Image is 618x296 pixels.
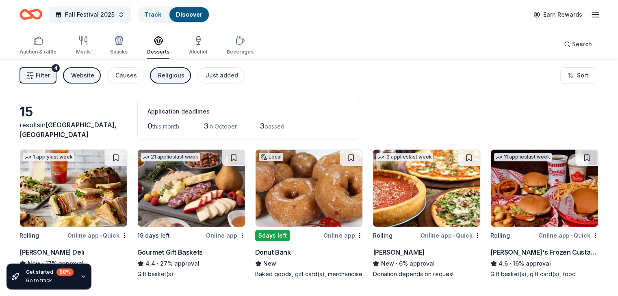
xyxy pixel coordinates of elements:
[20,104,128,120] div: 15
[557,36,598,52] button: Search
[255,230,290,241] div: 5 days left
[26,277,74,284] div: Go to track
[20,121,117,139] span: in
[65,10,115,19] span: Fall Festival 2025
[20,247,84,257] div: [PERSON_NAME] Deli
[255,149,363,278] a: Image for Donut BankLocal5days leftOnline appDonut BankNewBaked goods, gift card(s), merchandise
[137,259,245,268] div: 27% approval
[208,123,237,130] span: in October
[156,260,158,267] span: •
[263,259,276,268] span: New
[255,247,291,257] div: Donut Bank
[490,270,598,278] div: Gift basket(s), gift card(s), food
[204,122,208,130] span: 3
[20,5,42,24] a: Home
[147,122,152,130] span: 0
[110,49,128,55] div: Snacks
[137,149,245,278] a: Image for Gourmet Gift Baskets21 applieslast week19 days leftOnline appGourmet Gift Baskets4.4•27...
[36,71,50,80] span: Filter
[499,259,508,268] span: 4.6
[323,230,363,240] div: Online app
[259,153,283,161] div: Local
[491,150,598,227] img: Image for Freddy's Frozen Custard & Steakburgers
[145,259,155,268] span: 4.4
[490,247,598,257] div: [PERSON_NAME]'s Frozen Custard & Steakburgers
[453,232,455,239] span: •
[577,71,588,80] span: Sort
[20,121,117,139] span: [GEOGRAPHIC_DATA], [GEOGRAPHIC_DATA]
[490,231,510,240] div: Rolling
[510,260,512,267] span: •
[49,6,131,23] button: Fall Festival 2025
[572,39,592,49] span: Search
[23,153,74,161] div: 1 apply last week
[145,11,161,18] a: Track
[137,247,203,257] div: Gourmet Gift Baskets
[189,49,207,55] div: Alcohol
[373,270,481,278] div: Donation depends on request
[373,150,480,227] img: Image for Giordano's
[147,49,169,55] div: Desserts
[20,120,128,139] div: results
[110,32,128,59] button: Snacks
[138,150,245,227] img: Image for Gourmet Gift Baskets
[76,49,91,55] div: Meals
[571,232,572,239] span: •
[71,71,94,80] div: Website
[197,67,245,84] button: Just added
[189,32,207,59] button: Alcohol
[20,150,127,227] img: Image for McAlister's Deli
[373,247,424,257] div: [PERSON_NAME]
[137,6,210,23] button: TrackDiscover
[206,71,238,80] div: Just added
[152,123,179,130] span: this month
[490,149,598,278] a: Image for Freddy's Frozen Custard & Steakburgers11 applieslast weekRollingOnline app•Quick[PERSON...
[260,122,265,130] span: 3
[529,7,587,22] a: Earn Rewards
[141,153,200,161] div: 21 applies last week
[20,32,56,59] button: Auction & raffle
[52,64,60,72] div: 4
[115,71,137,80] div: Causes
[147,32,169,59] button: Desserts
[107,67,143,84] button: Causes
[26,268,74,276] div: Get started
[147,107,349,116] div: Application deadlines
[373,259,481,268] div: 6% approval
[376,153,433,161] div: 3 applies last week
[373,231,392,240] div: Rolling
[256,150,363,227] img: Image for Donut Bank
[560,67,595,84] button: Sort
[395,260,397,267] span: •
[20,231,39,240] div: Rolling
[176,11,202,18] a: Discover
[20,67,56,84] button: Filter4
[265,123,284,130] span: passed
[421,230,481,240] div: Online app Quick
[20,149,128,278] a: Image for McAlister's Deli1 applylast weekRollingOnline app•Quick[PERSON_NAME] DeliNew•17% approv...
[100,232,102,239] span: •
[255,270,363,278] div: Baked goods, gift card(s), merchandise
[490,259,598,268] div: 16% approval
[56,268,74,276] div: 80 %
[158,71,184,80] div: Religious
[63,67,101,84] button: Website
[538,230,598,240] div: Online app Quick
[137,231,170,240] div: 19 days left
[67,230,128,240] div: Online app Quick
[76,32,91,59] button: Meals
[381,259,394,268] span: New
[20,49,56,55] div: Auction & raffle
[137,270,245,278] div: Gift basket(s)
[494,153,552,161] div: 11 applies last week
[373,149,481,278] a: Image for Giordano's3 applieslast weekRollingOnline app•Quick[PERSON_NAME]New•6% approvalDonation...
[227,32,254,59] button: Beverages
[206,230,245,240] div: Online app
[227,49,254,55] div: Beverages
[150,67,191,84] button: Religious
